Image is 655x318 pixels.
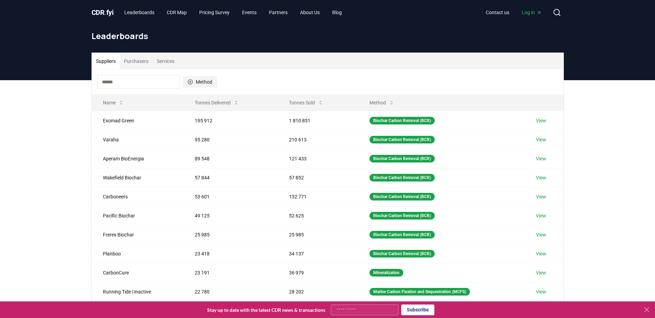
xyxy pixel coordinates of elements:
div: Biochar Carbon Removal (BCR) [369,174,435,181]
td: 28 202 [278,282,358,301]
a: Contact us [480,6,515,19]
div: Biochar Carbon Removal (BCR) [369,117,435,124]
button: Suppliers [92,53,120,69]
td: Aperam BioEnergia [92,149,184,168]
td: Wakefield Biochar [92,168,184,187]
td: 53 601 [184,187,278,206]
div: Biochar Carbon Removal (BCR) [369,212,435,219]
div: Biochar Carbon Removal (BCR) [369,136,435,143]
div: Marine Carbon Fixation and Sequestration (MCFS) [369,288,470,296]
td: Planboo [92,244,184,263]
a: Log in [516,6,547,19]
a: About Us [295,6,325,19]
nav: Main [480,6,547,19]
td: 34 137 [278,244,358,263]
span: Log in [522,9,542,16]
button: Method [364,96,400,110]
td: 57 844 [184,168,278,187]
a: Events [237,6,262,19]
td: 23 418 [184,244,278,263]
a: View [536,193,546,200]
td: 1 810 851 [278,111,358,130]
a: View [536,288,546,295]
td: 210 613 [278,130,358,149]
a: View [536,250,546,257]
button: Services [153,53,179,69]
td: 95 280 [184,130,278,149]
td: 121 433 [278,149,358,168]
td: 195 912 [184,111,278,130]
td: 89 548 [184,149,278,168]
button: Purchasers [120,53,153,69]
button: Tonnes Sold [283,96,329,110]
td: Varaha [92,130,184,149]
a: CDR Map [161,6,192,19]
td: Pacific Biochar [92,206,184,225]
div: Mineralization [369,269,403,277]
a: Partners [263,6,293,19]
td: 132 771 [278,187,358,206]
td: Carboneers [92,187,184,206]
td: 36 979 [278,263,358,282]
a: View [536,269,546,276]
a: Blog [327,6,347,19]
td: 25 985 [184,225,278,244]
div: Biochar Carbon Removal (BCR) [369,231,435,238]
a: View [536,155,546,162]
span: . [104,8,106,17]
td: Exomad Green [92,111,184,130]
h1: Leaderboards [91,30,564,41]
td: 22 780 [184,282,278,301]
div: Biochar Carbon Removal (BCR) [369,250,435,258]
td: 57 852 [278,168,358,187]
a: Leaderboards [119,6,160,19]
div: Biochar Carbon Removal (BCR) [369,193,435,200]
a: Pricing Survey [194,6,235,19]
td: 23 191 [184,263,278,282]
td: 49 125 [184,206,278,225]
div: Biochar Carbon Removal (BCR) [369,155,435,162]
button: Name [97,96,129,110]
button: Method [183,76,217,87]
a: View [536,174,546,181]
button: Tonnes Delivered [189,96,244,110]
td: Freres Biochar [92,225,184,244]
td: 52 625 [278,206,358,225]
a: View [536,136,546,143]
a: View [536,212,546,219]
nav: Main [119,6,347,19]
td: Running Tide | Inactive [92,282,184,301]
a: CDR.fyi [91,8,114,17]
a: View [536,231,546,238]
td: 25 985 [278,225,358,244]
td: CarbonCure [92,263,184,282]
a: View [536,117,546,124]
span: CDR fyi [91,8,114,17]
